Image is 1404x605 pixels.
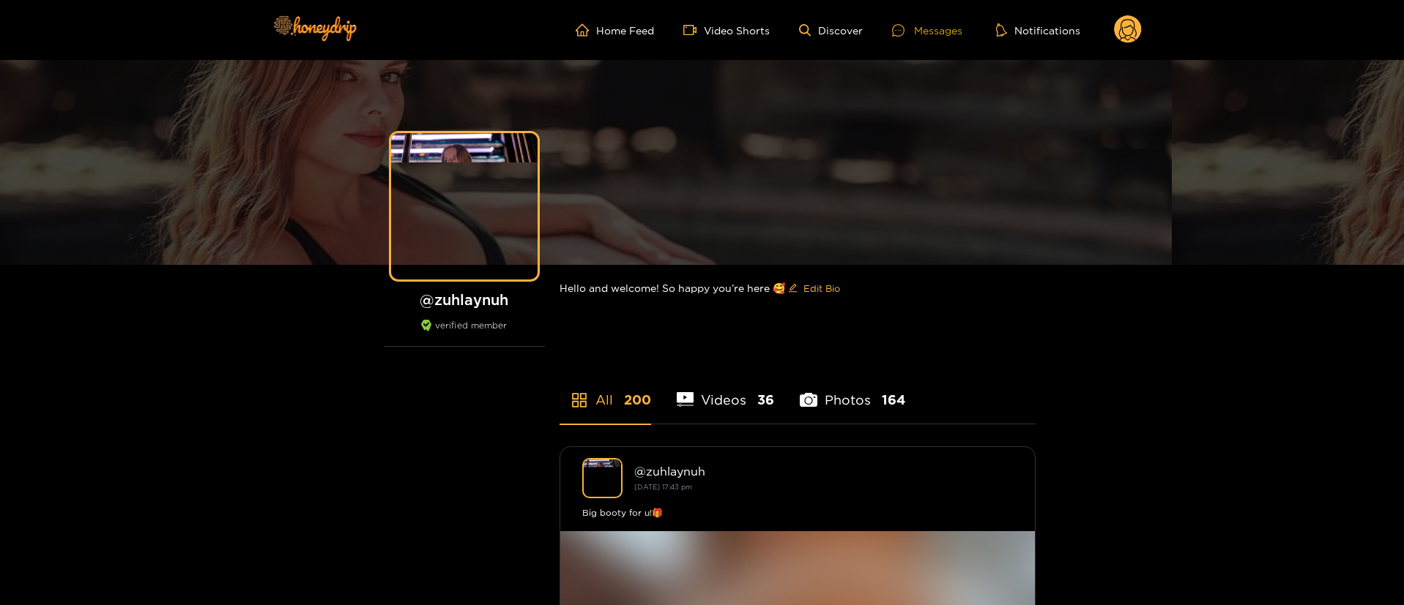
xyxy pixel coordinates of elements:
[582,458,623,498] img: zuhlaynuh
[582,506,1013,520] div: Big booty for u!🎁
[882,391,905,409] span: 164
[683,23,704,37] span: video-camera
[560,265,1036,312] div: Hello and welcome! So happy you’re here 🥰
[576,23,654,37] a: Home Feed
[571,391,588,409] span: appstore
[384,320,545,347] div: verified member
[624,391,651,409] span: 200
[683,23,770,37] a: Video Shorts
[384,290,545,309] h1: @ zuhlaynuh
[757,391,774,409] span: 36
[634,483,692,491] small: [DATE] 17:43 pm
[785,277,843,300] button: editEdit Bio
[560,358,651,424] li: All
[634,465,1013,478] div: @ zuhlaynuh
[788,283,798,294] span: edit
[799,24,863,37] a: Discover
[992,23,1085,37] button: Notifications
[576,23,596,37] span: home
[800,358,905,424] li: Photos
[803,281,840,296] span: Edit Bio
[892,22,962,39] div: Messages
[677,358,775,424] li: Videos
